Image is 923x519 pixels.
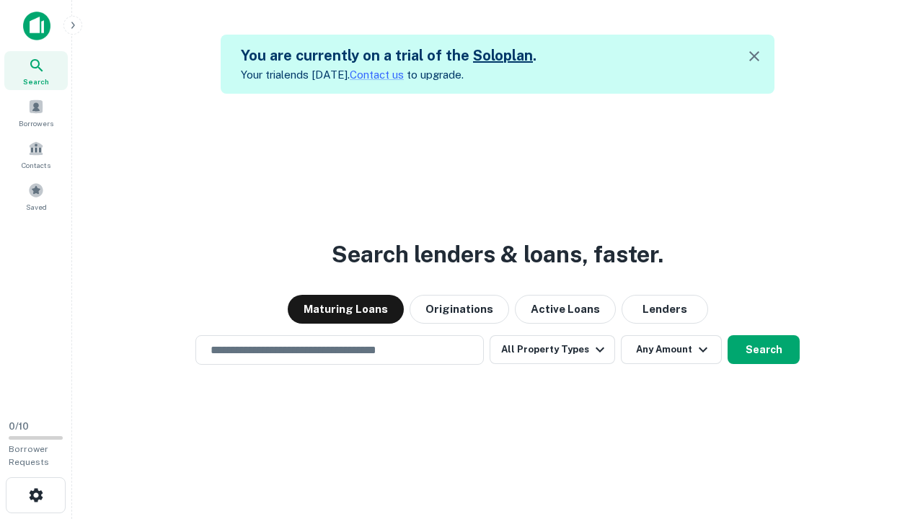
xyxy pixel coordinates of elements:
[23,76,49,87] span: Search
[241,45,536,66] h5: You are currently on a trial of the .
[4,177,68,216] a: Saved
[9,421,29,432] span: 0 / 10
[26,201,47,213] span: Saved
[490,335,615,364] button: All Property Types
[288,295,404,324] button: Maturing Loans
[621,335,722,364] button: Any Amount
[4,93,68,132] a: Borrowers
[9,444,49,467] span: Borrower Requests
[22,159,50,171] span: Contacts
[241,66,536,84] p: Your trial ends [DATE]. to upgrade.
[851,404,923,473] iframe: Chat Widget
[473,47,533,64] a: Soloplan
[622,295,708,324] button: Lenders
[23,12,50,40] img: capitalize-icon.png
[4,135,68,174] a: Contacts
[350,68,404,81] a: Contact us
[19,117,53,129] span: Borrowers
[515,295,616,324] button: Active Loans
[4,51,68,90] a: Search
[728,335,800,364] button: Search
[410,295,509,324] button: Originations
[332,237,663,272] h3: Search lenders & loans, faster.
